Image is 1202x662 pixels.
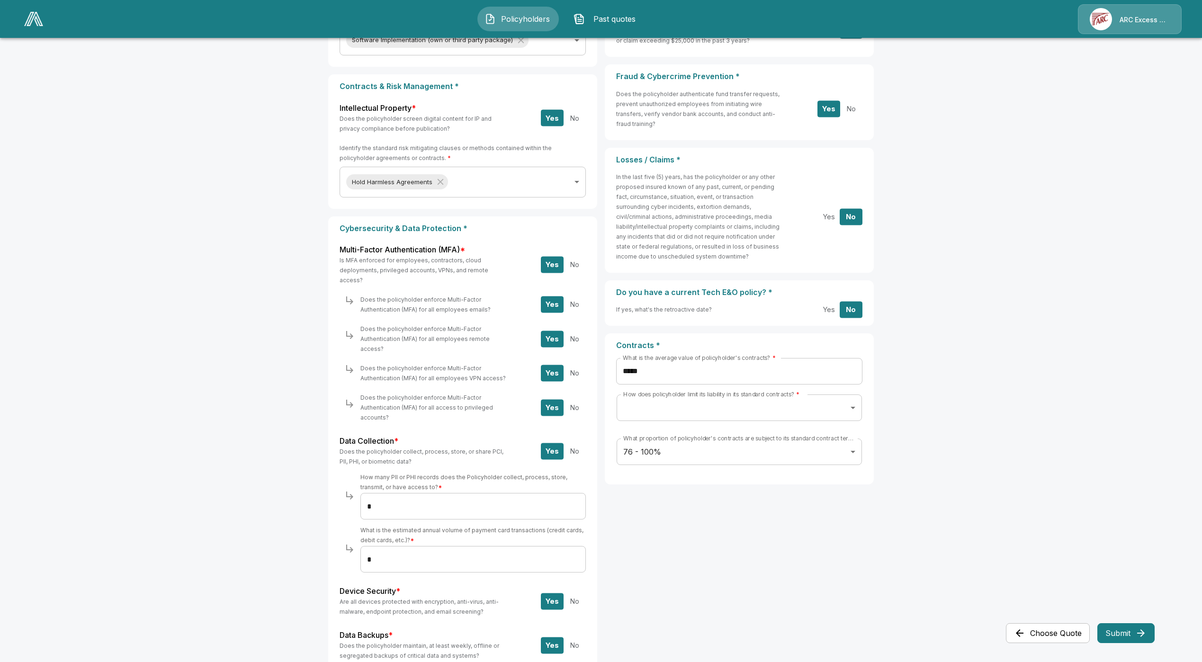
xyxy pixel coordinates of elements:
h6: Does the policyholder screen digital content for IP and privacy compliance before publication? [340,114,504,134]
button: No [840,301,862,318]
button: Past quotes IconPast quotes [566,7,648,31]
button: No [563,365,586,382]
h6: Does the policyholder maintain, at least weekly, offline or segregated backups of critical data a... [340,641,504,661]
button: Yes [541,593,564,609]
h6: In the last five (5) years, has the policyholder or any other proposed insured known of any past,... [616,172,780,261]
button: Choose Quote [1006,623,1090,643]
img: AA Logo [24,12,43,26]
button: No [563,593,586,609]
span: Past quotes [589,13,641,25]
img: Policyholders Icon [484,13,496,25]
button: Yes [817,301,840,318]
button: Yes [817,100,840,117]
button: No [563,637,586,653]
label: What proportion of policyholder's contracts are subject to its standard contract terms? [623,434,857,442]
label: How does policyholder limit its liability in its standard contracts? [623,390,799,398]
img: Past quotes Icon [574,13,585,25]
button: Yes [541,110,564,126]
div: Software Implementation (own or third party package) [346,33,529,48]
button: No [840,100,862,117]
h6: If yes, what's the retroactive date? [616,304,712,314]
label: What is the average value of policyholder's contracts? [623,354,776,362]
p: Losses / Claims * [616,155,862,164]
button: Submit [1097,623,1155,643]
button: Yes [541,443,564,459]
button: No [563,110,586,126]
button: No [563,296,586,313]
a: Agency IconARC Excess & Surplus [1078,4,1182,34]
h6: Is MFA enforced for employees, contractors, cloud deployments, privileged accounts, VPNs, and rem... [340,255,504,285]
button: No [563,331,586,347]
p: Contracts * [616,341,862,350]
label: Data Backups [340,630,393,641]
div: 76 - 100% [617,438,862,465]
div: Hold Harmless Agreements [346,174,448,189]
p: Contracts & Risk Management * [340,82,586,91]
button: No [840,208,862,225]
h6: Does the policyholder enforce Multi-Factor Authentication (MFA) for all employees remote access? [360,324,511,354]
h6: Does the policyholder enforce Multi-Factor Authentication (MFA) for all employees VPN access? [360,363,511,383]
label: Data Collection [340,436,398,447]
button: No [563,399,586,416]
h6: Does the policyholder enforce Multi-Factor Authentication (MFA) for all employees emails? [360,295,511,314]
p: Fraud & Cybercrime Prevention * [616,72,862,81]
button: No [563,257,586,273]
button: Yes [541,637,564,653]
button: Yes [817,208,840,225]
button: Yes [541,257,564,273]
button: Policyholders IconPolicyholders [477,7,559,31]
h6: Does the policyholder collect, process, store, or share PCI, PII, PHI, or biometric data? [340,447,504,466]
div: Without label [340,25,586,55]
span: Hold Harmless Agreements [346,177,438,188]
h6: Does the policyholder enforce Multi-Factor Authentication (MFA) for all access to privileged acco... [360,393,511,422]
div: Without label [340,167,586,197]
p: Do you have a current Tech E&O policy? * [616,288,862,297]
p: ARC Excess & Surplus [1120,15,1170,25]
h6: Identify the standard risk mitigating clauses or methods contained within the policyholder agreem... [340,143,586,163]
h6: Does the policyholder authenticate fund transfer requests, prevent unauthorized employees from in... [616,89,780,129]
h6: How many PII or PHI records does the Policyholder collect, process, store, transmit, or have acce... [360,472,586,492]
button: Yes [541,365,564,382]
label: Multi-Factor Authentication (MFA) [340,244,465,255]
p: Cybersecurity & Data Protection * [340,224,586,233]
span: Policyholders [500,13,552,25]
img: Agency Icon [1090,8,1112,30]
button: Yes [541,296,564,313]
label: Device Security [340,586,400,597]
label: Intellectual Property [340,103,416,114]
h6: Are all devices protected with encryption, anti-virus, anti-malware, endpoint protection, and ema... [340,597,504,617]
button: Yes [541,399,564,416]
span: Software Implementation (own or third party package) [346,35,519,45]
h6: What is the estimated annual volume of payment card transactions (credit cards, debit cards, etc.)? [360,525,586,545]
button: No [563,443,586,459]
button: Yes [541,331,564,347]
